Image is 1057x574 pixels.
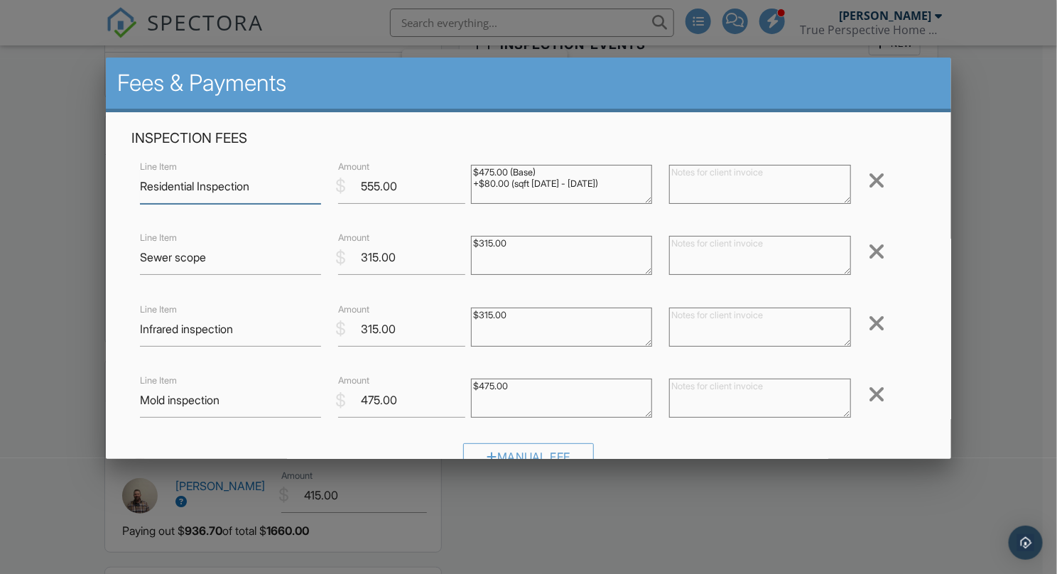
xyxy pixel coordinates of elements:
a: Manual Fee [463,453,594,467]
h4: Inspection Fees [131,129,926,148]
div: Open Intercom Messenger [1009,526,1043,560]
h2: Fees & Payments [117,69,940,97]
textarea: $475.00 (Base) +$80.00 (sqft [DATE] - [DATE]) [471,165,653,204]
div: $ [335,174,346,198]
div: $ [335,246,346,270]
div: $ [335,317,346,341]
label: Amount [338,161,369,173]
div: Manual Fee [463,443,594,469]
label: Amount [338,232,369,244]
label: Line Item [140,303,177,315]
label: Amount [338,374,369,387]
label: Line Item [140,374,177,387]
textarea: $475.00 [471,379,653,418]
label: Amount [338,303,369,315]
textarea: $315.00 [471,308,653,347]
label: Line Item [140,232,177,244]
label: Line Item [140,161,177,173]
textarea: $315.00 [471,236,653,275]
div: $ [335,389,346,413]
